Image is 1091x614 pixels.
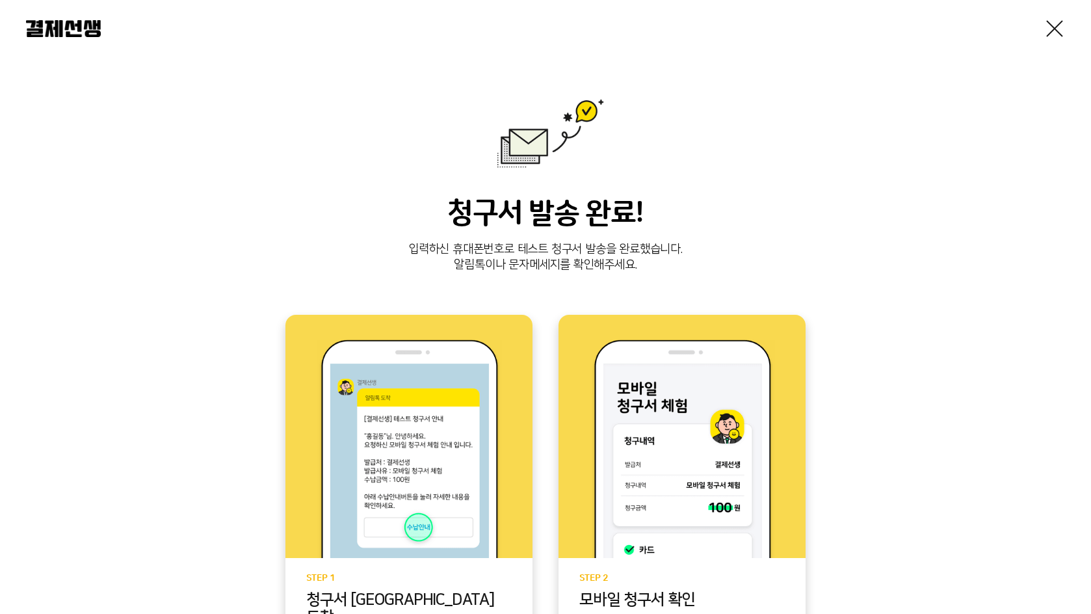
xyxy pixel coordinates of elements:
[26,242,1065,273] p: 입력하신 휴대폰번호로 테스트 청구서 발송을 완료했습니다. 알림톡이나 문자메세지를 확인해주세요.
[590,340,775,558] img: step2 이미지
[306,574,512,583] p: STEP 1
[579,574,785,583] p: STEP 2
[317,340,502,558] img: step1 이미지
[487,99,604,168] img: 발송완료 이미지
[579,591,785,609] p: 모바일 청구서 확인
[26,196,1065,232] h3: 청구서 발송 완료!
[26,20,101,37] img: 결제선생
